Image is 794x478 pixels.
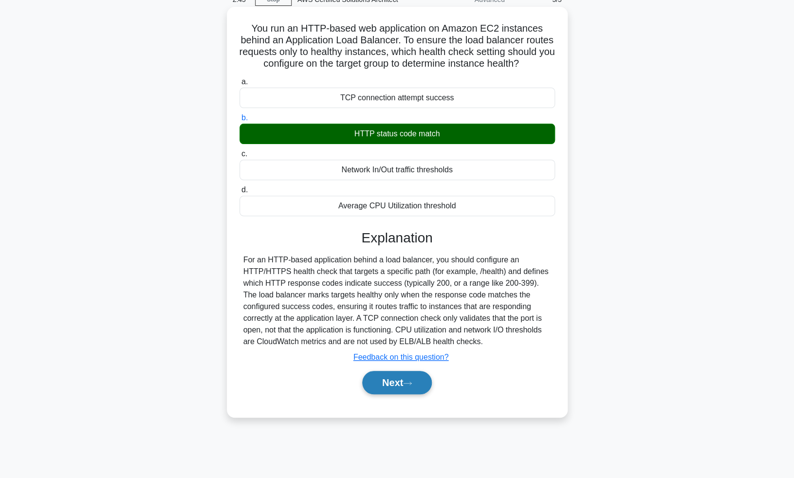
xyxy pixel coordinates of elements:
div: TCP connection attempt success [240,88,555,108]
a: Feedback on this question? [353,353,449,361]
h5: You run an HTTP-based web application on Amazon EC2 instances behind an Application Load Balancer... [239,22,556,70]
div: For an HTTP-based application behind a load balancer, you should configure an HTTP/HTTPS health c... [243,254,551,348]
span: a. [241,77,248,86]
div: HTTP status code match [240,124,555,144]
span: b. [241,113,248,122]
button: Next [362,371,432,394]
div: Average CPU Utilization threshold [240,196,555,216]
h3: Explanation [245,230,549,246]
span: c. [241,149,247,158]
div: Network In/Out traffic thresholds [240,160,555,180]
span: d. [241,185,248,194]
